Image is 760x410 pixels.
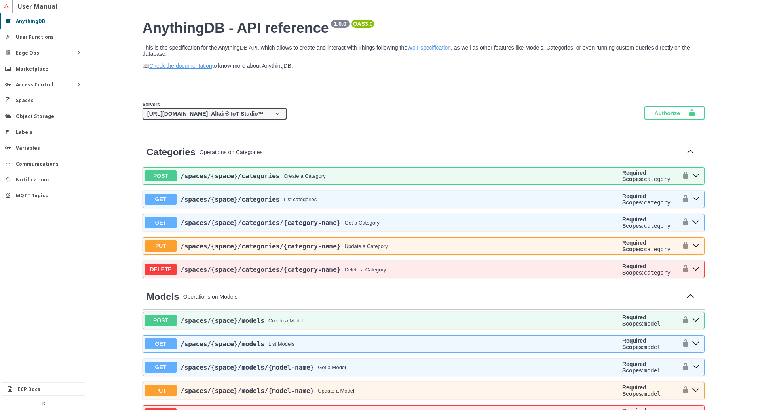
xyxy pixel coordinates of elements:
span: POST [145,315,177,326]
button: PUT/spaces/{space}/models/{model-name}Update a Model [145,385,619,396]
button: authorization button unlocked [678,216,690,229]
code: model [644,320,660,327]
div: Create a Model [268,318,304,324]
span: GET [145,217,177,228]
button: delete ​/spaces​/{space}​/categories​/{category-name} [690,264,702,275]
p: Operations on Models [183,294,680,300]
b: Required Scopes: [622,240,646,252]
span: Authorize [654,109,688,117]
div: Update a Category [345,243,388,249]
div: List Models [268,341,294,347]
button: Collapse operation [684,146,697,158]
h2: AnythingDB - API reference [142,20,705,36]
button: authorization button unlocked [678,338,690,350]
span: Categories [146,147,196,157]
a: /spaces/{space}/categories/{category-name} [180,266,341,273]
div: Get a Category [345,220,380,226]
span: /spaces /{space} /categories /{category-name} [180,242,341,250]
span: /spaces /{space} /models [180,317,264,324]
button: get ​/spaces​/{space}​/categories [690,194,702,204]
button: put ​/spaces​/{space}​/models​/{model-name} [690,385,702,396]
a: /spaces/{space}/categories/{category-name} [180,219,341,227]
code: model [644,344,660,350]
button: get ​/spaces​/{space}​/models [690,339,702,349]
button: authorization button unlocked [678,170,690,182]
a: /spaces/{space}/models/{model-name} [180,364,314,371]
p: 📖 to know more about AnythingDB. [142,63,705,69]
button: get ​/spaces​/{space}​/models​/{model-name} [690,362,702,372]
button: authorization button unlocked [678,263,690,276]
a: Models [146,291,179,302]
code: category [644,246,670,252]
b: Required Scopes: [622,384,646,397]
code: category [644,269,670,276]
p: This is the specification for the AnythingDB API, which allows to create and interact with Things... [142,44,705,57]
button: Authorize [644,106,705,120]
button: authorization button unlocked [678,314,690,327]
a: /spaces/{space}/models/{model-name} [180,387,314,395]
a: /spaces/{space}/categories [180,172,279,180]
button: authorization button unlocked [678,384,690,397]
div: List categories [283,196,317,202]
p: Operations on Categories [199,149,680,155]
div: Get a Model [318,364,346,370]
div: Delete a Category [345,267,386,273]
span: /spaces /{space} /models /{model-name} [180,364,314,371]
button: authorization button unlocked [678,361,690,374]
code: model [644,391,660,397]
div: Create a Category [283,173,325,179]
button: POST/spaces/{space}/categoriesCreate a Category [145,170,619,181]
button: GET/spaces/{space}/categoriesList categories [145,194,619,205]
b: Required Scopes: [622,361,646,374]
button: post ​/spaces​/{space}​/models [690,315,702,326]
span: /spaces /{space} /models [180,340,264,348]
a: /spaces/{space}/categories/{category-name} [180,242,341,250]
button: DELETE/spaces/{space}/categories/{category-name}Delete a Category [145,264,619,275]
pre: 1.0.0 [332,21,348,27]
button: GET/spaces/{space}/categories/{category-name}Get a Category [145,217,619,228]
span: PUT [145,240,177,252]
button: PUT/spaces/{space}/categories/{category-name}Update a Category [145,240,619,252]
button: Collapse operation [684,291,697,303]
span: /spaces /{space} /categories /{category-name} [180,219,341,227]
div: Update a Model [318,388,354,394]
a: /spaces/{space}/models [180,340,264,348]
span: /spaces /{space} /categories [180,196,279,203]
span: POST [145,170,177,181]
b: Required Scopes: [622,193,646,206]
code: category [644,223,670,229]
span: /spaces /{space} /categories /{category-name} [180,266,341,273]
span: GET [145,338,177,349]
span: DELETE [145,264,177,275]
button: post ​/spaces​/{space}​/categories [690,171,702,181]
pre: OAS 3.0 [353,21,373,27]
b: Required Scopes: [622,216,646,229]
button: GET/spaces/{space}/models/{model-name}Get a Model [145,362,619,373]
a: Categories [146,147,196,158]
a: /spaces/{space}/models [180,317,264,324]
span: GET [145,194,177,205]
button: authorization button unlocked [678,240,690,252]
span: Servers [142,102,160,107]
code: category [644,199,670,206]
span: PUT [145,385,177,396]
span: /spaces /{space} /models /{model-name} [180,387,314,395]
span: GET [145,362,177,373]
a: WoT specification [407,44,451,51]
button: POST/spaces/{space}/modelsCreate a Model [145,315,619,326]
b: Required Scopes: [622,338,646,350]
button: get ​/spaces​/{space}​/categories​/{category-name} [690,217,702,228]
b: Required Scopes: [622,170,646,182]
span: /spaces /{space} /categories [180,172,279,180]
b: Required Scopes: [622,314,646,327]
a: /spaces/{space}/categories [180,196,279,203]
b: Required Scopes: [622,263,646,276]
code: model [644,367,660,374]
a: Check the documentation [149,63,212,69]
button: GET/spaces/{space}/modelsList Models [145,338,619,349]
button: put ​/spaces​/{space}​/categories​/{category-name} [690,241,702,251]
button: authorization button unlocked [678,193,690,206]
code: category [644,176,670,182]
